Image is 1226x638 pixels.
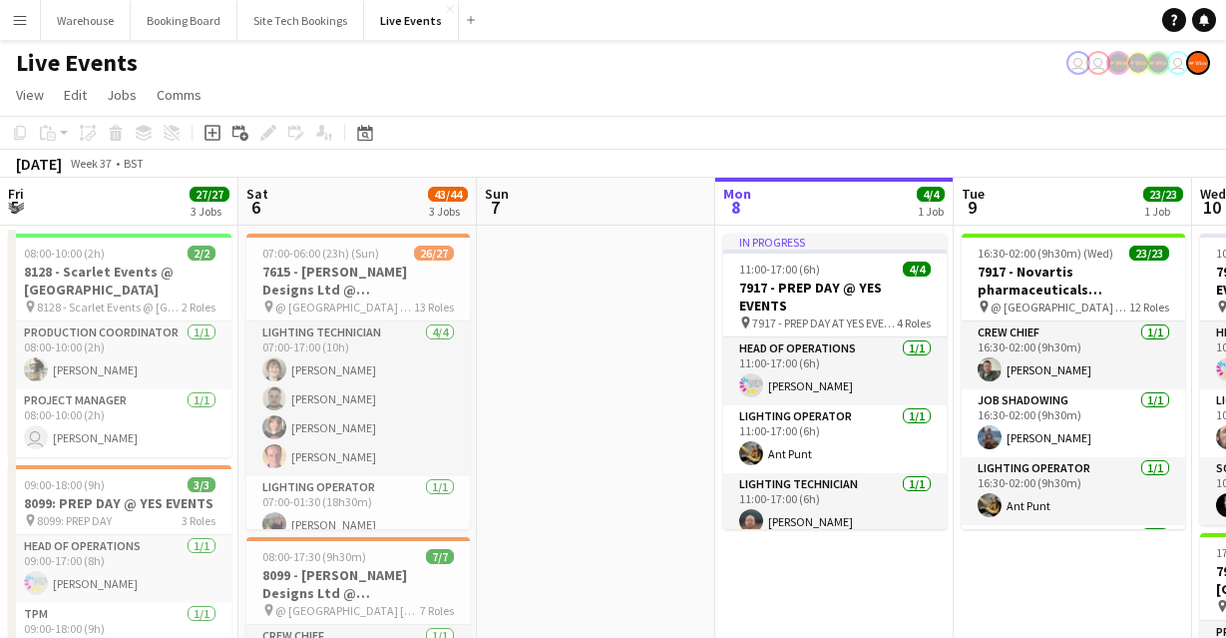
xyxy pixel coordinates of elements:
span: 8128 - Scarlet Events @ [GEOGRAPHIC_DATA] [37,300,182,315]
h3: 7917 - PREP DAY @ YES EVENTS [723,279,947,315]
span: 2 Roles [182,300,215,315]
span: 4/4 [903,262,931,277]
app-card-role: Head of Operations1/109:00-17:00 (8h)[PERSON_NAME] [8,535,231,603]
span: 08:00-17:30 (9h30m) [262,549,366,564]
app-job-card: 08:00-10:00 (2h)2/28128 - Scarlet Events @ [GEOGRAPHIC_DATA] 8128 - Scarlet Events @ [GEOGRAPHIC_... [8,234,231,457]
span: 7917 - PREP DAY AT YES EVENTS [752,316,897,330]
app-card-role: Job Shadowing1/116:30-02:00 (9h30m)[PERSON_NAME] [962,389,1185,457]
h3: 8099: PREP DAY @ YES EVENTS [8,494,231,512]
span: 7 [482,196,509,219]
app-job-card: 07:00-06:00 (23h) (Sun)26/277615 - [PERSON_NAME] Designs Ltd @ [GEOGRAPHIC_DATA] @ [GEOGRAPHIC_DA... [246,234,470,529]
app-card-role: Lighting Technician1/111:00-17:00 (6h)[PERSON_NAME] [723,473,947,541]
span: 09:00-18:00 (9h) [24,477,105,492]
span: 7/7 [426,549,454,564]
span: 26/27 [414,246,454,261]
app-user-avatar: Alex Gill [1186,51,1210,75]
button: Live Events [364,1,459,40]
span: @ [GEOGRAPHIC_DATA] [GEOGRAPHIC_DATA] - 8099 [275,603,420,618]
span: 08:00-10:00 (2h) [24,246,105,261]
span: Wed [1200,185,1226,203]
span: Mon [723,185,751,203]
app-user-avatar: Production Managers [1126,51,1150,75]
app-user-avatar: Ollie Rolfe [1066,51,1090,75]
span: 23/23 [1129,246,1169,261]
div: 3 Jobs [429,204,467,219]
span: 4/4 [917,187,945,202]
div: [DATE] [16,154,62,174]
span: 4 Roles [897,316,931,330]
span: 3/3 [188,477,215,492]
span: 43/44 [428,187,468,202]
span: 8 [720,196,751,219]
span: 2/2 [188,246,215,261]
div: In progress [723,234,947,250]
a: View [8,82,52,108]
span: Sun [485,185,509,203]
h3: 7615 - [PERSON_NAME] Designs Ltd @ [GEOGRAPHIC_DATA] [246,263,470,299]
span: @ [GEOGRAPHIC_DATA] - 7917 [991,300,1129,315]
span: Comms [157,86,202,104]
span: 3 Roles [182,513,215,528]
app-card-role: Head of Operations1/111:00-17:00 (6h)[PERSON_NAME] [723,337,947,405]
app-card-role: Production Coordinator1/108:00-10:00 (2h)[PERSON_NAME] [8,321,231,389]
app-user-avatar: Eden Hopkins [1166,51,1190,75]
h3: 8128 - Scarlet Events @ [GEOGRAPHIC_DATA] [8,263,231,299]
span: Sat [246,185,268,203]
button: Warehouse [41,1,131,40]
span: Week 37 [66,156,116,171]
app-card-role: Project Manager1/108:00-10:00 (2h) [PERSON_NAME] [8,389,231,457]
span: 9 [959,196,985,219]
span: @ [GEOGRAPHIC_DATA] - 7615 [275,300,414,315]
app-card-role: Lighting Technician4/407:00-17:00 (10h)[PERSON_NAME][PERSON_NAME][PERSON_NAME][PERSON_NAME] [246,321,470,476]
span: Jobs [107,86,137,104]
span: 7 Roles [420,603,454,618]
span: Edit [64,86,87,104]
span: 12 Roles [1129,300,1169,315]
div: BST [124,156,144,171]
a: Edit [56,82,95,108]
span: 8099: PREP DAY [37,513,112,528]
span: 11:00-17:00 (6h) [739,262,820,277]
app-job-card: 16:30-02:00 (9h30m) (Wed)23/237917 - Novartis pharmaceuticals Corporation @ [GEOGRAPHIC_DATA] @ [... [962,234,1185,529]
h1: Live Events [16,48,138,78]
div: 1 Job [1144,204,1182,219]
span: 27/27 [190,187,229,202]
a: Jobs [99,82,145,108]
span: 23/23 [1143,187,1183,202]
button: Site Tech Bookings [237,1,364,40]
div: 3 Jobs [191,204,228,219]
span: Fri [8,185,24,203]
button: Booking Board [131,1,237,40]
span: 07:00-06:00 (23h) (Sun) [262,246,379,261]
app-card-role: Crew Chief1/116:30-02:00 (9h30m)[PERSON_NAME] [962,321,1185,389]
app-user-avatar: Nadia Addada [1086,51,1110,75]
app-card-role: Lighting Operator1/116:30-02:00 (9h30m)Ant Punt [962,457,1185,525]
app-card-role: Lighting Operator1/107:00-01:30 (18h30m)[PERSON_NAME] [246,476,470,544]
a: Comms [149,82,209,108]
div: 1 Job [918,204,944,219]
app-user-avatar: Production Managers [1146,51,1170,75]
span: 13 Roles [414,300,454,315]
span: 16:30-02:00 (9h30m) (Wed) [978,246,1113,261]
span: 6 [243,196,268,219]
app-user-avatar: Production Managers [1106,51,1130,75]
span: Tue [962,185,985,203]
span: 10 [1197,196,1226,219]
app-card-role: Lighting Operator1/111:00-17:00 (6h)Ant Punt [723,405,947,473]
h3: 7917 - Novartis pharmaceuticals Corporation @ [GEOGRAPHIC_DATA] [962,263,1185,299]
app-job-card: In progress11:00-17:00 (6h)4/47917 - PREP DAY @ YES EVENTS 7917 - PREP DAY AT YES EVENTS4 RolesHe... [723,234,947,529]
span: 5 [5,196,24,219]
span: View [16,86,44,104]
h3: 8099 - [PERSON_NAME] Designs Ltd @ [GEOGRAPHIC_DATA] [246,566,470,602]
